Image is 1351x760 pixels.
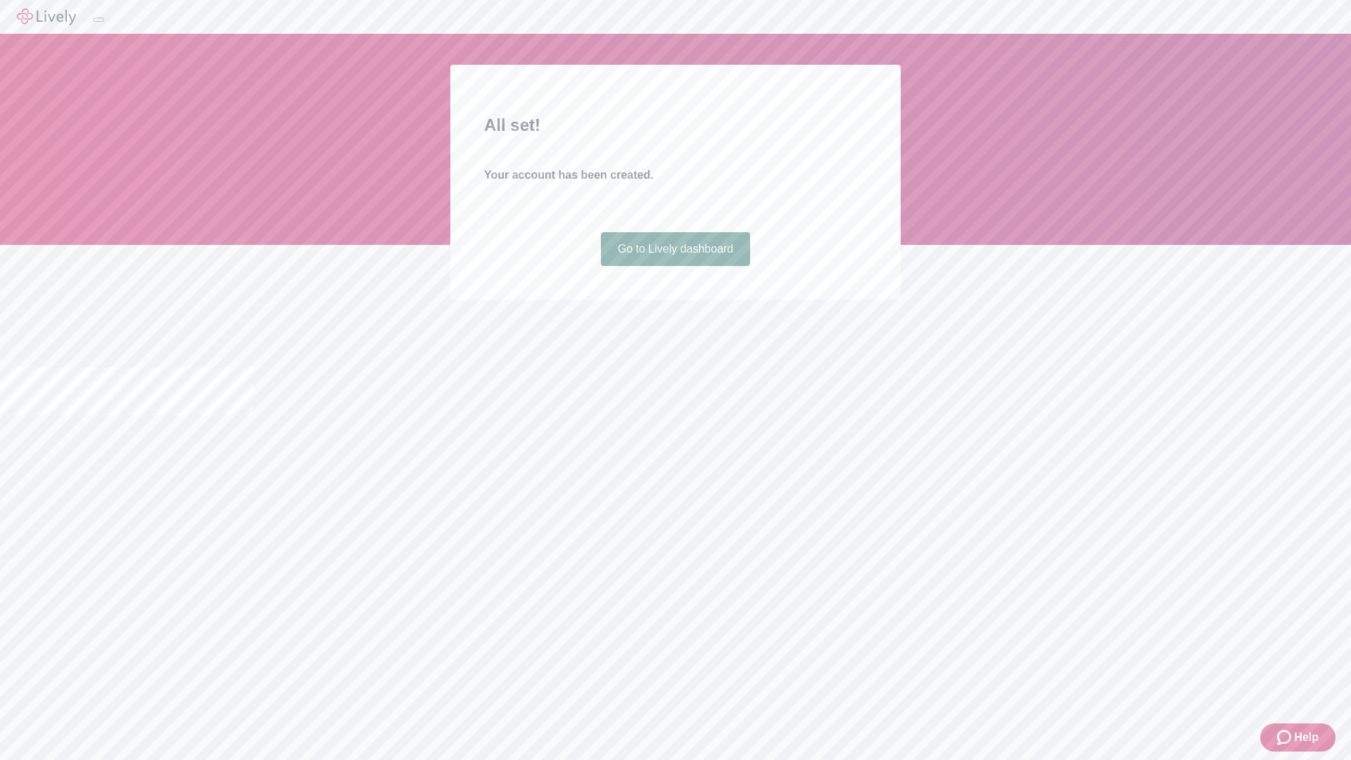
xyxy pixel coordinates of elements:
[1294,729,1319,746] span: Help
[1277,729,1294,746] svg: Zendesk support icon
[484,113,867,138] h2: All set!
[484,167,867,184] h4: Your account has been created.
[1260,723,1336,752] button: Zendesk support iconHelp
[17,8,76,25] img: Lively
[601,232,751,266] a: Go to Lively dashboard
[93,18,104,22] button: Log out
